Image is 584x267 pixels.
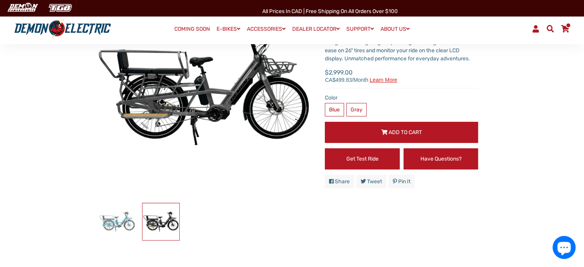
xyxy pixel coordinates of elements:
a: SUPPORT [344,23,377,35]
button: Add to Cart [325,122,478,143]
span: All Prices in CAD | Free shipping on all orders over $100 [262,8,398,15]
a: E-BIKES [214,23,243,35]
img: TGB Canada [45,2,76,14]
span: Pin it [398,178,410,185]
a: Have Questions? [404,148,478,169]
span: Share [335,178,350,185]
img: Demon Electric [4,2,41,14]
a: ACCESSORIES [244,23,288,35]
label: Color [325,94,478,102]
span: Add to Cart [389,129,422,136]
a: Get Test Ride [325,148,400,169]
a: COMING SOON [172,24,213,35]
img: Ecocarrier Cargo E-Bike [142,203,179,240]
span: Tweet [367,178,382,185]
img: Ecocarrier Cargo E-Bike [99,203,136,240]
img: Demon Electric logo [12,19,114,39]
inbox-online-store-chat: Shopify online store chat [550,236,578,261]
span: $2,999.00 [325,68,397,83]
label: Gray [346,103,367,116]
a: ABOUT US [378,23,412,35]
a: DEALER LOCATOR [290,23,342,35]
label: Blue [325,103,344,116]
